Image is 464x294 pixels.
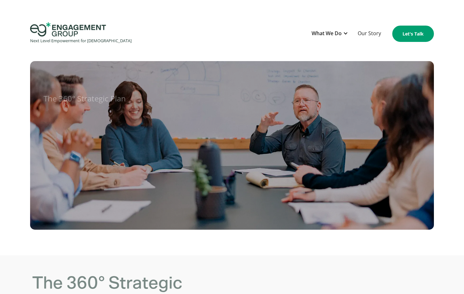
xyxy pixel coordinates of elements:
div: What We Do [308,26,351,42]
a: Our Story [354,26,384,42]
h1: The 360° Strategic Plan [44,91,428,106]
div: What We Do [312,29,342,38]
a: Let's Talk [392,26,434,42]
img: Engagement Group Logo Icon [30,22,106,36]
a: home [30,22,132,45]
div: Next Level Empowerment for [DEMOGRAPHIC_DATA] [30,36,132,45]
